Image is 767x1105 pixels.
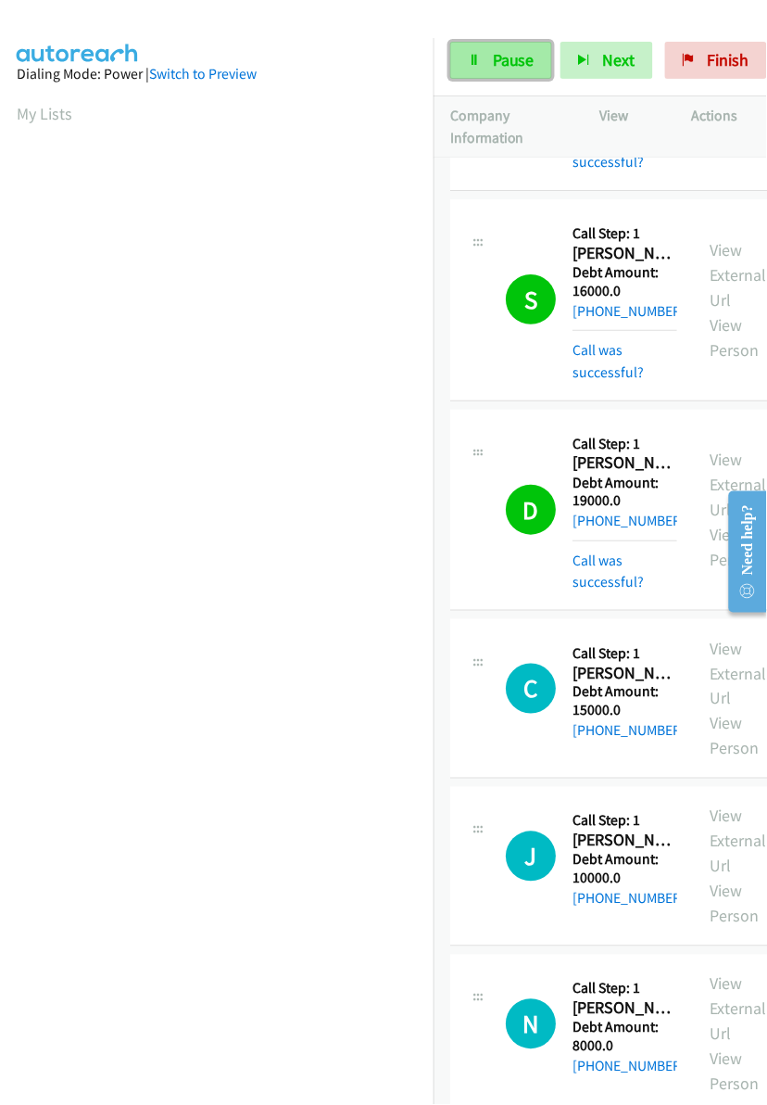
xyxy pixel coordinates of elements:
h5: Debt Amount: 15000.0 [572,683,677,719]
a: View External Url [710,239,767,311]
a: View External Url [710,973,767,1045]
h1: D [506,485,556,535]
h1: C [506,664,556,714]
a: View Person [710,1048,760,1095]
h2: [PERSON_NAME] - Personal Loan [572,243,677,264]
h5: Debt Amount: 19000.0 [572,474,677,510]
h2: [PERSON_NAME] - Credit Card [572,998,677,1020]
h2: [PERSON_NAME] - Credit Card [572,663,677,684]
span: Pause [493,49,534,70]
a: View External Url [710,449,767,520]
a: View External Url [710,638,767,709]
h5: Call Step: 1 [572,980,677,998]
iframe: Dialpad [17,143,434,1023]
a: View Person [710,881,760,927]
h2: [PERSON_NAME] - Credit Card [572,452,677,474]
a: Pause [450,42,552,79]
h5: Debt Amount: 8000.0 [572,1019,677,1055]
a: View External Url [710,806,767,877]
div: The call is yet to be attempted [506,999,556,1049]
div: The call is yet to be attempted [506,832,556,882]
h5: Debt Amount: 10000.0 [572,851,677,887]
a: [PHONE_NUMBER] [572,512,685,529]
h1: N [506,999,556,1049]
a: View Person [710,713,760,759]
iframe: Resource Center [713,478,767,626]
a: My Lists [17,103,72,124]
h2: [PERSON_NAME] - Credit Card [572,831,677,852]
button: Next [560,42,653,79]
span: Finish [708,49,749,70]
div: Dialing Mode: Power | [17,63,417,85]
a: [PHONE_NUMBER] [572,890,685,908]
h5: Call Step: 1 [572,812,677,831]
span: Next [603,49,635,70]
a: Switch to Preview [149,65,257,83]
a: View Person [710,524,760,570]
a: View Person [710,314,760,361]
h5: Call Step: 1 [572,644,677,663]
h5: Debt Amount: 16000.0 [572,263,677,299]
h1: J [506,832,556,882]
a: [PHONE_NUMBER] [572,722,685,740]
a: [PHONE_NUMBER] [572,1058,685,1075]
a: [PHONE_NUMBER] [572,302,685,320]
h1: S [506,274,556,324]
h5: Call Step: 1 [572,435,677,453]
a: Finish [665,42,767,79]
p: View [600,105,659,127]
p: Actions [692,105,750,127]
p: Company Information [450,105,567,148]
a: Call was successful? [572,552,644,591]
h5: Call Step: 1 [572,224,677,243]
a: Call was successful? [572,341,644,381]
